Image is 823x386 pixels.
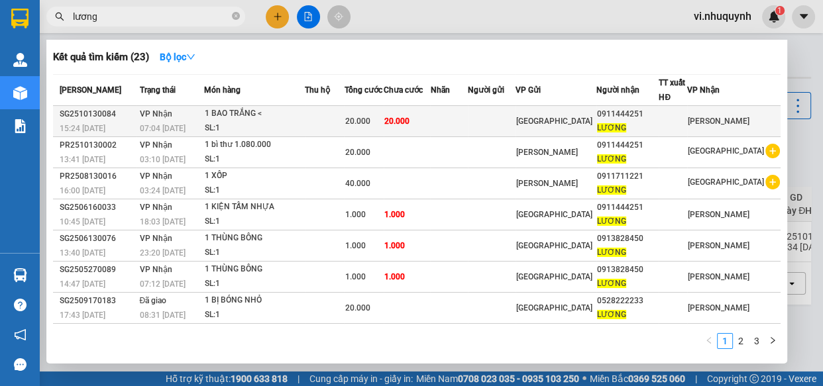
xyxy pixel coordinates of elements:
[384,272,405,281] span: 1.000
[60,85,121,95] span: [PERSON_NAME]
[597,217,626,226] span: LƯƠNG
[516,179,578,188] span: [PERSON_NAME]
[60,201,136,215] div: SG2506160033
[765,144,780,158] span: plus-circle
[205,262,304,277] div: 1 THÙNG BÔNG
[140,155,186,164] span: 03:10 [DATE]
[516,241,592,250] span: [GEOGRAPHIC_DATA]
[384,117,410,126] span: 20.000
[687,85,720,95] span: VP Nhận
[140,203,172,212] span: VP Nhận
[688,272,749,281] span: [PERSON_NAME]
[205,169,304,183] div: 1 XỐP
[60,217,105,226] span: 10:45 [DATE]
[516,117,592,126] span: [GEOGRAPHIC_DATA]
[205,324,304,339] div: 1 BAO TRẮNG <
[14,328,27,341] span: notification
[345,303,370,313] span: 20.000
[597,201,658,215] div: 0911444251
[733,333,749,349] li: 2
[516,303,592,313] span: [GEOGRAPHIC_DATA]
[205,293,304,308] div: 1 BỊ BÓNG NHỎ
[53,50,149,64] h3: Kết quả tìm kiếm ( 23 )
[205,183,304,198] div: SL: 1
[765,175,780,189] span: plus-circle
[13,268,27,282] img: warehouse-icon
[186,52,195,62] span: down
[205,277,304,291] div: SL: 1
[60,155,105,164] span: 13:41 [DATE]
[140,109,172,119] span: VP Nhận
[14,358,27,371] span: message
[60,124,105,133] span: 15:24 [DATE]
[769,336,777,344] span: right
[205,200,304,215] div: 1 KIỆN TẤM NHỰA
[204,85,241,95] span: Món hàng
[597,185,626,195] span: LƯƠNG
[384,210,405,219] span: 1.000
[718,334,732,348] a: 1
[11,9,28,28] img: logo-vxr
[205,107,304,121] div: 1 BAO TRẮNG <
[140,248,186,258] span: 23:20 [DATE]
[140,85,176,95] span: Trạng thái
[140,311,186,320] span: 08:31 [DATE]
[384,241,405,250] span: 1.000
[345,210,365,219] span: 1.000
[384,85,423,95] span: Chưa cước
[345,241,365,250] span: 1.000
[60,169,136,183] div: PR2508130016
[597,154,626,164] span: LƯƠNG
[14,299,27,311] span: question-circle
[55,12,64,21] span: search
[205,152,304,167] div: SL: 1
[345,179,370,188] span: 40.000
[659,78,685,102] span: TT xuất HĐ
[344,85,382,95] span: Tổng cước
[734,334,748,348] a: 2
[60,186,105,195] span: 16:00 [DATE]
[597,138,658,152] div: 0911444251
[705,336,713,344] span: left
[60,294,136,308] div: SG2509170183
[140,279,186,289] span: 07:12 [DATE]
[60,325,136,339] div: SG2508090098
[597,169,658,183] div: 0911711221
[430,85,449,95] span: Nhãn
[749,334,764,348] a: 3
[688,117,749,126] span: [PERSON_NAME]
[232,11,240,23] span: close-circle
[345,148,370,157] span: 20.000
[516,210,592,219] span: [GEOGRAPHIC_DATA]
[701,333,717,349] li: Previous Page
[597,123,626,132] span: LƯƠNG
[13,86,27,100] img: warehouse-icon
[688,210,749,219] span: [PERSON_NAME]
[60,311,105,320] span: 17:43 [DATE]
[597,248,626,257] span: LƯƠNG
[60,232,136,246] div: SG2506130076
[205,138,304,152] div: 1 bì thư 1.080.000
[597,107,658,121] div: 0911444251
[205,121,304,136] div: SL: 1
[60,248,105,258] span: 13:40 [DATE]
[140,265,172,274] span: VP Nhận
[140,217,186,226] span: 18:03 [DATE]
[516,272,592,281] span: [GEOGRAPHIC_DATA]
[232,12,240,20] span: close-circle
[701,333,717,349] button: left
[205,308,304,322] div: SL: 1
[140,171,172,181] span: VP Nhận
[597,279,626,288] span: LƯƠNG
[688,303,749,313] span: [PERSON_NAME]
[749,333,765,349] li: 3
[345,117,370,126] span: 20.000
[765,333,781,349] li: Next Page
[140,140,172,150] span: VP Nhận
[140,186,186,195] span: 03:24 [DATE]
[149,46,206,68] button: Bộ lọcdown
[205,246,304,260] div: SL: 1
[688,241,749,250] span: [PERSON_NAME]
[205,215,304,229] div: SL: 1
[717,333,733,349] li: 1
